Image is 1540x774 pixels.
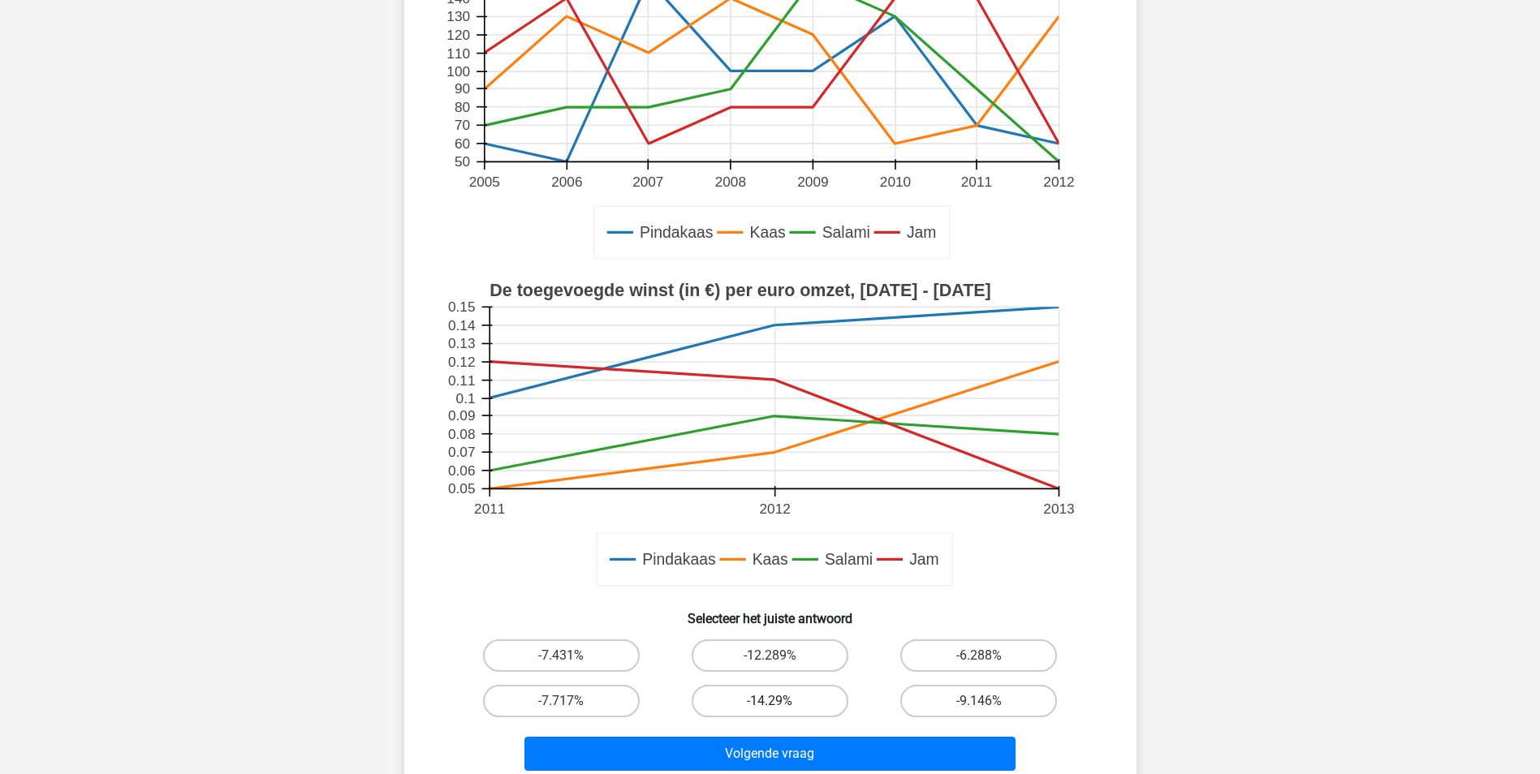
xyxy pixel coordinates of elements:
text: Pindakaas [640,224,713,242]
text: 0.11 [448,372,475,389]
label: -6.288% [900,639,1057,672]
text: 2012 [1043,174,1074,190]
text: 2005 [468,174,499,190]
text: 0.06 [448,462,475,479]
text: 130 [446,9,470,25]
text: 0.12 [448,354,475,370]
label: -12.289% [692,639,848,672]
text: 0.15 [448,299,475,316]
text: 50 [454,154,469,170]
text: 2013 [1043,501,1074,517]
text: Kaas [749,224,785,242]
label: -7.431% [483,639,640,672]
text: 2011 [960,174,991,190]
text: 2006 [551,174,582,190]
text: Pindakaas [642,551,715,569]
text: 100 [446,63,470,80]
text: 0.14 [448,317,476,333]
text: 60 [454,135,469,152]
text: 0.1 [455,390,475,406]
text: Jam [906,224,936,242]
label: -14.29% [692,685,848,717]
button: Volgende vraag [524,737,1016,771]
text: 0.07 [448,444,475,460]
text: 120 [446,27,470,43]
text: 2010 [879,174,910,190]
label: -7.717% [483,685,640,717]
text: 110 [446,45,470,62]
text: 0.13 [448,336,475,352]
text: 0.09 [448,407,475,424]
label: -9.146% [900,685,1057,717]
text: 2011 [474,501,505,517]
text: De toegevoegde winst (in €) per euro omzet, [DATE] - [DATE] [490,281,991,300]
h6: Selecteer het juiste antwoord [430,598,1111,626]
text: 0.05 [448,481,475,497]
text: Jam [909,551,939,569]
text: 0.08 [448,426,475,442]
text: Salami [824,551,872,569]
text: 80 [454,99,469,115]
text: 2008 [714,174,745,190]
text: 2009 [797,174,828,190]
text: 2012 [759,501,790,517]
text: Salami [822,224,869,242]
text: 2007 [632,174,663,190]
text: 90 [454,80,469,97]
text: Kaas [752,551,787,569]
text: 70 [454,117,469,133]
